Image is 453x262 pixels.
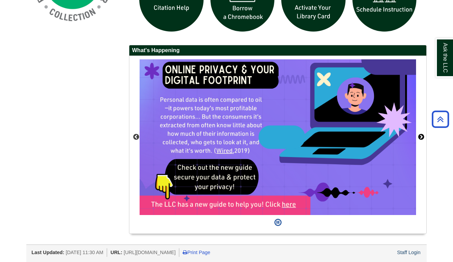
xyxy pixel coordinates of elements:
h2: What's Happening [129,45,426,56]
span: [URL][DOMAIN_NAME] [124,250,176,255]
a: Staff Login [397,250,420,255]
a: Back to Top [429,115,451,124]
span: Last Updated: [31,250,64,255]
button: Pause [272,215,284,230]
span: [DATE] 11:30 AM [66,250,103,255]
button: Previous [133,134,140,141]
div: This box contains rotating images [140,59,416,215]
button: Next [418,134,425,141]
span: URL: [111,250,122,255]
a: Print Page [183,250,210,255]
i: Print Page [183,250,187,255]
